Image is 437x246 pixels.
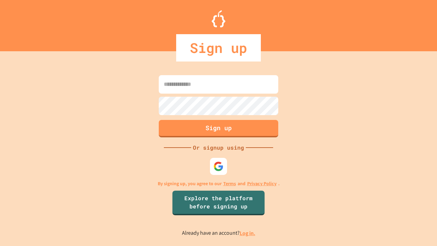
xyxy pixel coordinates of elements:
[223,180,236,187] a: Terms
[182,229,255,237] p: Already have an account?
[158,180,280,187] p: By signing up, you agree to our and .
[212,10,225,27] img: Logo.svg
[213,161,224,172] img: google-icon.svg
[176,34,261,61] div: Sign up
[159,120,278,137] button: Sign up
[240,230,255,237] a: Log in.
[247,180,277,187] a: Privacy Policy
[191,143,246,152] div: Or signup using
[172,191,265,215] a: Explore the platform before signing up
